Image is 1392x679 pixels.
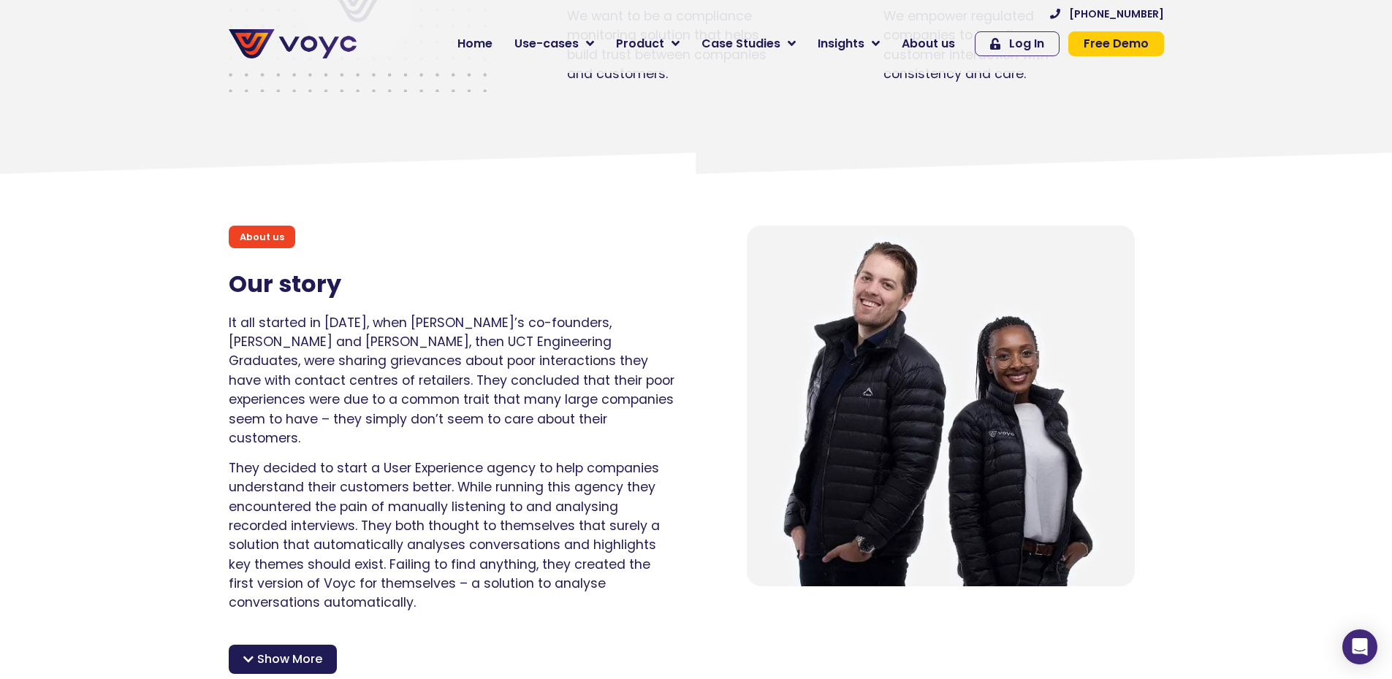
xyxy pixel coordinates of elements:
div: Open Intercom Messenger [1342,629,1377,664]
span: Case Studies [701,35,780,53]
p: They decided to start a User Experience agency to help companies understand their customers bette... [229,459,674,613]
span: Product [616,35,664,53]
span: Show More [257,651,322,668]
a: Free Demo [1068,31,1164,56]
span: Free Demo [1084,38,1149,50]
a: Insights [807,29,891,58]
a: Log In [975,31,1060,56]
a: Case Studies [691,29,807,58]
div: About us [229,226,295,248]
div: Show More [229,645,337,674]
span: Log In [1009,38,1044,50]
a: About us [891,29,966,58]
span: Use-cases [514,35,579,53]
span: About us [902,35,955,53]
a: [PHONE_NUMBER] [1050,9,1164,19]
span: Home [457,35,492,53]
p: It all started in [DATE], when [PERSON_NAME]’s co-founders, [PERSON_NAME] and [PERSON_NAME], then... [229,313,674,448]
a: Use-cases [503,29,605,58]
h2: Our story [229,270,674,298]
a: Home [446,29,503,58]
span: [PHONE_NUMBER] [1069,9,1164,19]
a: Product [605,29,691,58]
img: About us [747,226,1135,586]
img: voyc-full-logo [229,29,357,58]
span: Insights [818,35,864,53]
